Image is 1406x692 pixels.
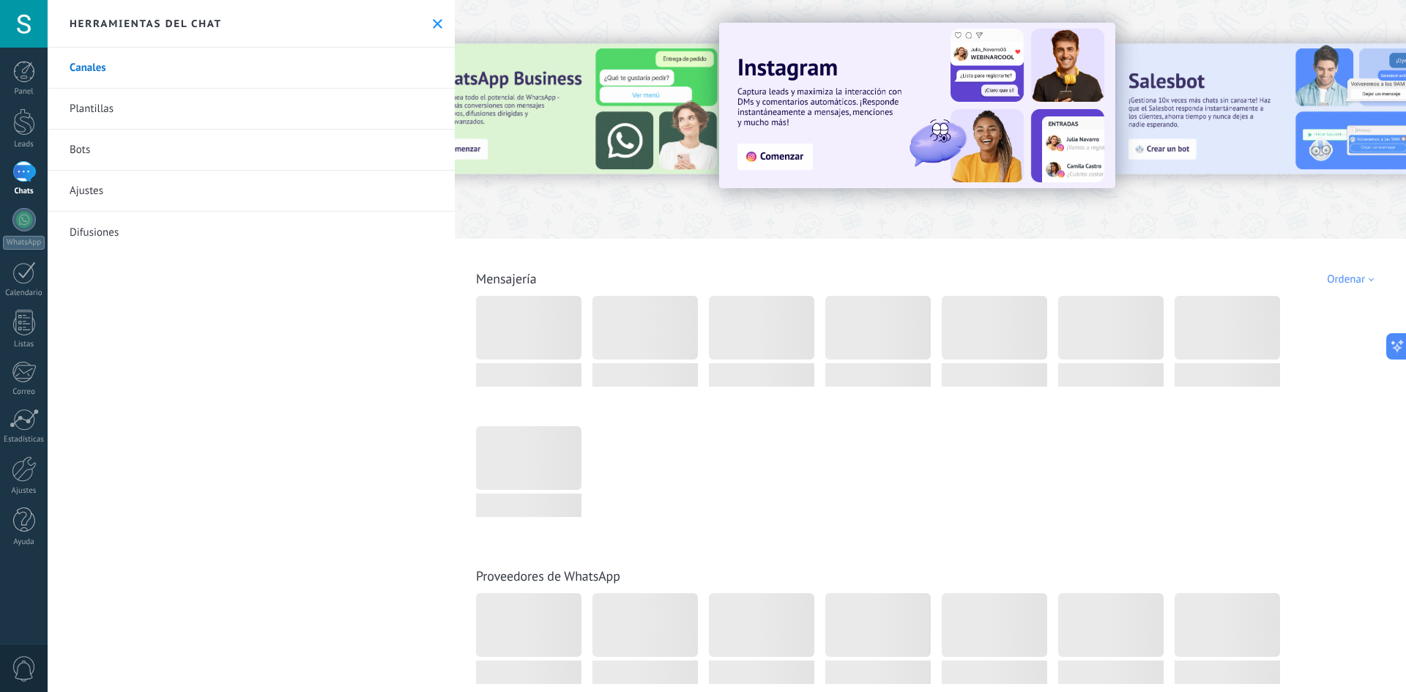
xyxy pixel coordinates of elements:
div: Panel [3,87,45,97]
div: Leads [3,140,45,149]
div: Calendario [3,289,45,298]
div: Correo [3,387,45,397]
div: Chats [3,187,45,196]
div: Listas [3,340,45,349]
img: Slide 1 [719,23,1115,188]
a: Ajustes [48,171,455,212]
a: Canales [48,48,455,89]
div: Ordenar [1327,272,1379,286]
img: Slide 3 [414,44,726,174]
h2: Herramientas del chat [70,17,222,30]
div: Ajustes [3,486,45,496]
a: Bots [48,130,455,171]
a: Proveedores de WhatsApp [476,568,620,584]
div: Estadísticas [3,435,45,444]
a: Plantillas [48,89,455,130]
div: Ayuda [3,537,45,547]
div: WhatsApp [3,236,45,250]
a: Difusiones [48,212,455,253]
